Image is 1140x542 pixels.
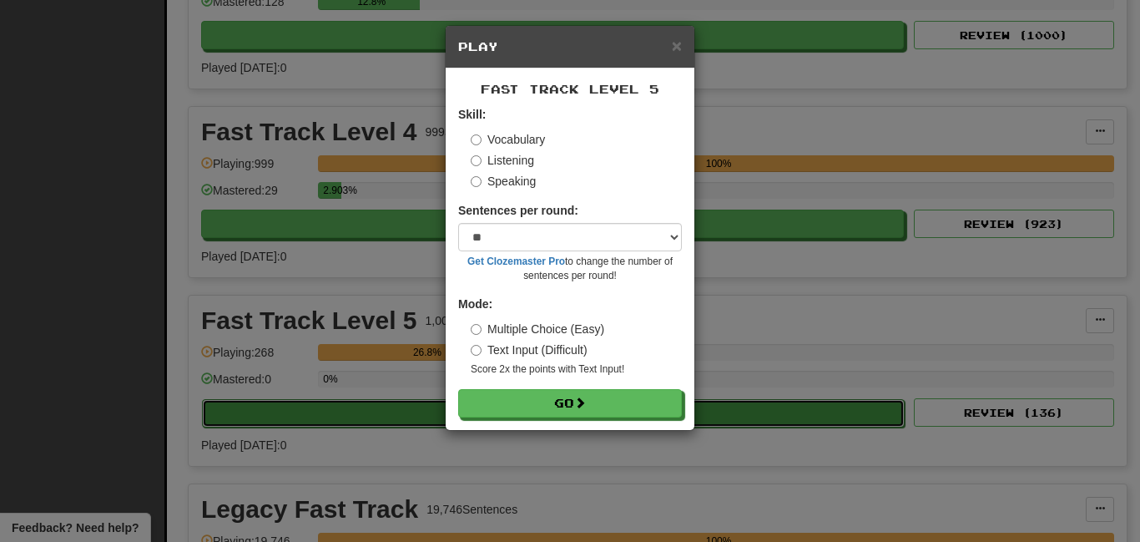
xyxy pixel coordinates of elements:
[471,345,482,356] input: Text Input (Difficult)
[471,155,482,166] input: Listening
[458,297,492,311] strong: Mode:
[672,36,682,55] span: ×
[458,202,578,219] label: Sentences per round:
[471,152,534,169] label: Listening
[458,38,682,55] h5: Play
[471,362,682,377] small: Score 2x the points with Text Input !
[467,256,565,267] a: Get Clozemaster Pro
[471,134,482,145] input: Vocabulary
[471,173,536,190] label: Speaking
[471,131,545,148] label: Vocabulary
[481,82,659,96] span: Fast Track Level 5
[471,342,588,358] label: Text Input (Difficult)
[471,321,604,337] label: Multiple Choice (Easy)
[471,176,482,187] input: Speaking
[458,108,486,121] strong: Skill:
[672,37,682,54] button: Close
[471,324,482,335] input: Multiple Choice (Easy)
[458,255,682,283] small: to change the number of sentences per round!
[458,389,682,418] button: Go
